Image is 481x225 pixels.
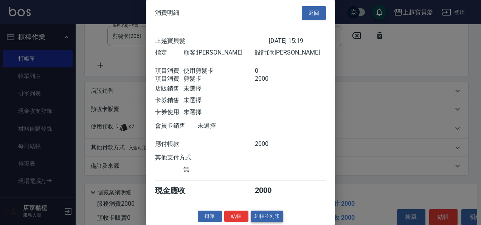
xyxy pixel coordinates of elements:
div: 0 [255,67,283,75]
button: 掛單 [198,211,222,222]
div: 2000 [255,140,283,148]
button: 結帳並列印 [251,211,284,222]
div: 未選擇 [198,122,269,130]
div: 顧客: [PERSON_NAME] [183,49,254,57]
div: 未選擇 [183,108,254,116]
div: 應付帳款 [155,140,183,148]
div: 項目消費 [155,75,183,83]
div: 未選擇 [183,85,254,93]
div: [DATE] 15:19 [269,37,326,45]
button: 結帳 [224,211,248,222]
div: 2000 [255,186,283,196]
div: 未選擇 [183,97,254,105]
div: 會員卡銷售 [155,122,198,130]
div: 2000 [255,75,283,83]
div: 卡券使用 [155,108,183,116]
div: 項目消費 [155,67,183,75]
button: 返回 [302,6,326,20]
div: 上越寶貝髮 [155,37,269,45]
div: 剪髮卡 [183,75,254,83]
span: 消費明細 [155,9,179,17]
div: 其他支付方式 [155,154,212,162]
div: 現金應收 [155,186,198,196]
div: 使用剪髮卡 [183,67,254,75]
div: 卡券銷售 [155,97,183,105]
div: 店販銷售 [155,85,183,93]
div: 無 [183,166,254,173]
div: 指定 [155,49,183,57]
div: 設計師: [PERSON_NAME] [255,49,326,57]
